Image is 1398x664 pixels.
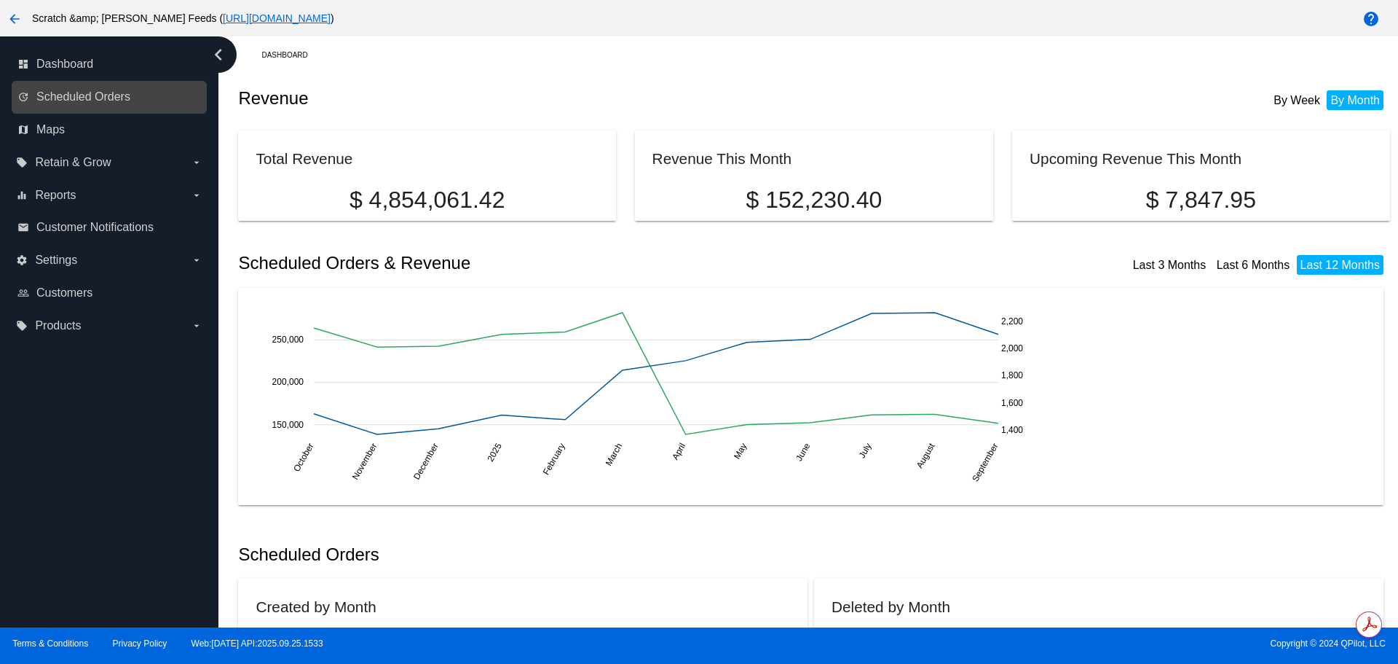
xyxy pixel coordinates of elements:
span: Retain & Grow [35,156,111,169]
text: July [857,441,874,459]
i: dashboard [17,58,29,70]
p: $ 4,854,061.42 [256,187,598,214]
a: update Scheduled Orders [17,85,202,109]
text: 200,000 [272,377,304,387]
text: 2,000 [1001,343,1023,354]
span: Reports [35,189,76,202]
a: people_outline Customers [17,281,202,305]
i: arrow_drop_down [191,254,202,266]
i: local_offer [16,157,28,168]
li: By Month [1327,90,1383,110]
a: dashboard Dashboard [17,52,202,76]
p: $ 7,847.95 [1030,187,1372,214]
a: Web:[DATE] API:2025.09.25.1533 [191,638,323,649]
span: Maps [36,123,65,136]
text: 2025 [486,441,505,463]
mat-icon: arrow_back [6,10,23,28]
text: May [732,441,749,461]
span: Copyright © 2024 QPilot, LLC [711,638,1386,649]
h2: Created by Month [256,598,376,615]
a: Last 12 Months [1300,259,1380,271]
text: 150,000 [272,419,304,429]
text: November [350,441,379,481]
h2: Revenue This Month [652,150,792,167]
h2: Deleted by Month [832,598,950,615]
a: email Customer Notifications [17,216,202,239]
i: update [17,91,29,103]
i: chevron_left [207,43,230,66]
span: Scheduled Orders [36,90,130,103]
h2: Scheduled Orders [238,544,814,565]
i: map [17,124,29,136]
i: people_outline [17,287,29,299]
text: June [794,441,813,463]
span: Scratch &amp; [PERSON_NAME] Feeds ( ) [32,12,334,24]
text: March [604,441,625,467]
text: 250,000 [272,335,304,345]
span: Dashboard [36,58,93,71]
text: April [671,441,688,461]
text: December [411,441,441,481]
a: Last 6 Months [1217,259,1290,271]
text: 2,200 [1001,316,1023,326]
text: 1,600 [1001,397,1023,407]
i: arrow_drop_down [191,157,202,168]
i: arrow_drop_down [191,190,202,201]
text: August [915,441,937,470]
p: $ 152,230.40 [652,187,976,214]
i: arrow_drop_down [191,320,202,332]
i: email [17,222,29,233]
i: settings [16,254,28,266]
a: Terms & Conditions [12,638,88,649]
h2: Total Revenue [256,150,352,167]
text: February [541,441,567,477]
li: By Week [1270,90,1324,110]
span: Products [35,319,81,332]
h2: Scheduled Orders & Revenue [238,253,814,273]
a: Last 3 Months [1133,259,1207,271]
a: [URL][DOMAIN_NAME] [223,12,331,24]
a: Dashboard [261,44,320,66]
text: September [971,441,1000,483]
text: October [292,441,316,473]
i: local_offer [16,320,28,332]
a: Privacy Policy [113,638,167,649]
h2: Revenue [238,88,814,109]
h2: Upcoming Revenue This Month [1030,150,1241,167]
text: 1,800 [1001,370,1023,380]
a: map Maps [17,118,202,141]
span: Customers [36,286,92,300]
span: Customer Notifications [36,221,154,234]
mat-icon: help [1362,10,1380,28]
span: Settings [35,254,77,267]
text: 1,400 [1001,424,1023,434]
i: equalizer [16,190,28,201]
